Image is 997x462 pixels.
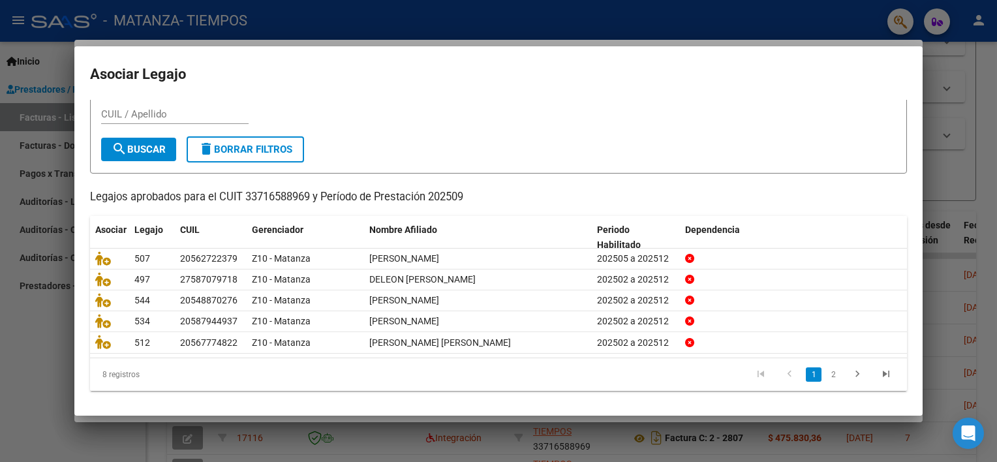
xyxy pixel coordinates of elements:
[112,144,166,155] span: Buscar
[95,224,127,235] span: Asociar
[597,314,675,329] div: 202502 a 202512
[252,316,311,326] span: Z10 - Matanza
[180,314,238,329] div: 20587944937
[129,216,175,259] datatable-header-cell: Legajo
[680,216,908,259] datatable-header-cell: Dependencia
[134,316,150,326] span: 534
[180,293,238,308] div: 20548870276
[845,367,870,382] a: go to next page
[180,224,200,235] span: CUIL
[198,144,292,155] span: Borrar Filtros
[804,363,823,386] li: page 1
[369,253,439,264] span: MOSTAFA DANTE JONAS
[597,272,675,287] div: 202502 a 202512
[134,295,150,305] span: 544
[252,295,311,305] span: Z10 - Matanza
[252,253,311,264] span: Z10 - Matanza
[597,224,641,250] span: Periodo Habilitado
[101,138,176,161] button: Buscar
[823,363,843,386] li: page 2
[953,418,984,449] div: Open Intercom Messenger
[364,216,592,259] datatable-header-cell: Nombre Afiliado
[252,337,311,348] span: Z10 - Matanza
[134,337,150,348] span: 512
[134,253,150,264] span: 507
[175,216,247,259] datatable-header-cell: CUIL
[825,367,841,382] a: 2
[198,141,214,157] mat-icon: delete
[90,358,251,391] div: 8 registros
[134,224,163,235] span: Legajo
[252,224,303,235] span: Gerenciador
[369,316,439,326] span: OCON JUAN BAUTISTA
[180,251,238,266] div: 20562722379
[592,216,680,259] datatable-header-cell: Periodo Habilitado
[597,335,675,350] div: 202502 a 202512
[180,272,238,287] div: 27587079718
[369,224,437,235] span: Nombre Afiliado
[90,189,907,206] p: Legajos aprobados para el CUIT 33716588969 y Período de Prestación 202509
[685,224,740,235] span: Dependencia
[112,141,127,157] mat-icon: search
[90,62,907,87] h2: Asociar Legajo
[134,274,150,285] span: 497
[748,367,773,382] a: go to first page
[247,216,364,259] datatable-header-cell: Gerenciador
[369,274,476,285] span: DELEON OLIVIA
[806,367,821,382] a: 1
[90,216,129,259] datatable-header-cell: Asociar
[369,337,511,348] span: SILVEIRA RODRIGUEZ LIONEL RODRIGO FROIL
[874,367,898,382] a: go to last page
[597,251,675,266] div: 202505 a 202512
[180,335,238,350] div: 20567774822
[597,293,675,308] div: 202502 a 202512
[187,136,304,162] button: Borrar Filtros
[369,295,439,305] span: MINNITI BENJAMIN
[777,367,802,382] a: go to previous page
[252,274,311,285] span: Z10 - Matanza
